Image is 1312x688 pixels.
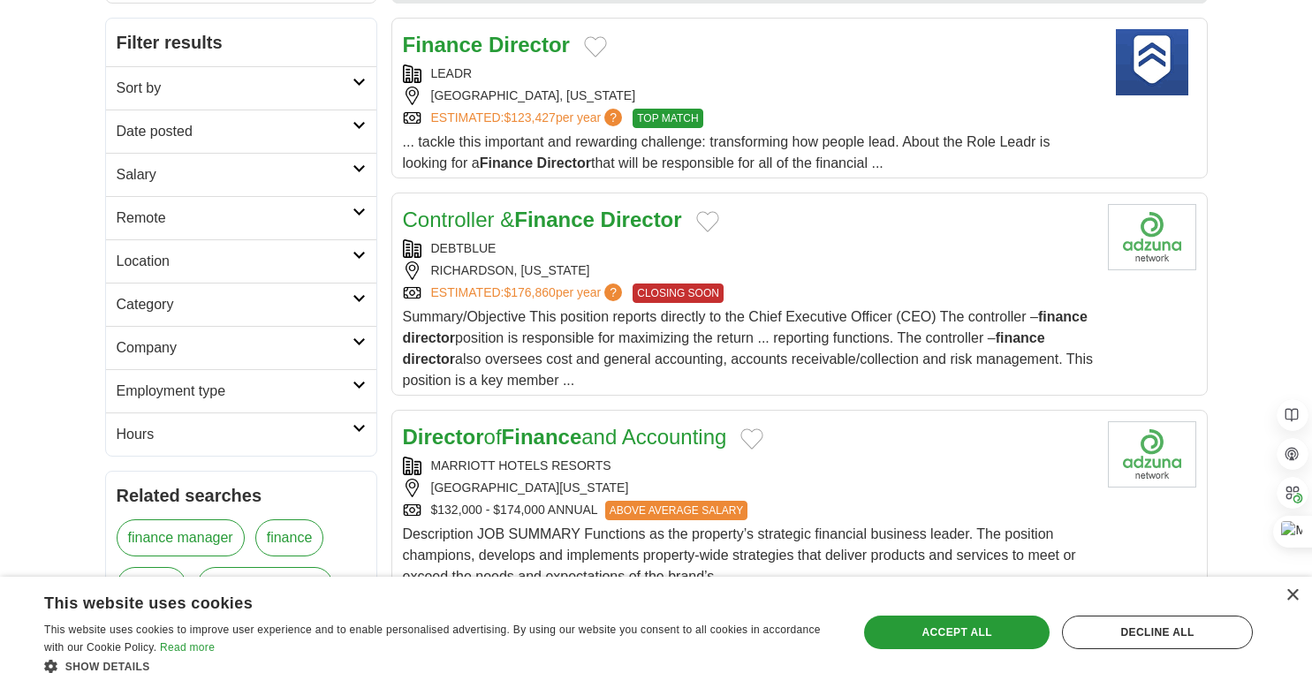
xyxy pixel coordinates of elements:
span: CLOSING SOON [633,284,724,303]
div: This website uses cookies [44,587,790,614]
h2: Location [117,251,353,272]
a: Finance Director [403,33,570,57]
span: $123,427 [504,110,555,125]
span: Description JOB SUMMARY Functions as the property’s strategic financial business leader. The posi... [403,526,1076,584]
h2: Remote [117,208,353,229]
div: [GEOGRAPHIC_DATA][US_STATE] [403,479,1094,497]
a: Salary [106,153,376,196]
strong: Director [601,208,682,231]
a: Company [106,326,376,369]
span: Show details [65,661,150,673]
a: Sort by [106,66,376,110]
span: $176,860 [504,285,555,299]
button: Add to favorite jobs [584,36,607,57]
img: Company logo [1108,421,1196,488]
h2: Related searches [117,482,366,509]
strong: Director [537,155,591,170]
img: Company logo [1108,204,1196,270]
div: [GEOGRAPHIC_DATA], [US_STATE] [403,87,1094,105]
a: Employment type [106,369,376,412]
strong: finance [996,330,1045,345]
span: ... tackle this important and rewarding challenge: transforming how people lead. About the Role L... [403,134,1050,170]
a: Hours [106,412,376,456]
a: Location [106,239,376,283]
strong: Finance [502,425,582,449]
h2: Hours [117,424,353,445]
a: DirectorofFinanceand Accounting [403,425,727,449]
span: Summary/Objective This position reports directly to the Chief Executive Officer (CEO) The control... [403,309,1093,388]
a: Category [106,283,376,326]
img: Leadr logo [1108,29,1196,95]
h2: Date posted [117,121,353,142]
a: managing director [197,567,333,604]
a: finance [255,519,324,556]
div: Decline all [1062,616,1253,649]
div: Accept all [864,616,1050,649]
div: $132,000 - $174,000 ANNUAL [403,501,1094,520]
strong: Director [403,425,484,449]
div: DEBTBLUE [403,239,1094,258]
a: Remote [106,196,376,239]
div: RICHARDSON, [US_STATE] [403,261,1094,280]
a: ESTIMATED:$176,860per year? [431,284,626,303]
strong: Finance [480,155,533,170]
a: finance manager [117,519,245,556]
a: Date posted [106,110,376,153]
span: TOP MATCH [633,109,702,128]
strong: Finance [403,33,483,57]
button: Add to favorite jobs [696,211,719,232]
div: Show details [44,657,834,675]
strong: director [403,352,456,367]
span: ? [604,284,622,301]
h2: Filter results [106,19,376,66]
h2: Company [117,337,353,359]
strong: Finance [514,208,595,231]
div: Close [1285,589,1299,602]
strong: Director [489,33,570,57]
div: LEADR [403,64,1094,83]
a: Controller &Finance Director [403,208,682,231]
h2: Category [117,294,353,315]
div: MARRIOTT HOTELS RESORTS [403,457,1094,475]
button: Add to favorite jobs [740,428,763,450]
span: ? [604,109,622,126]
a: ESTIMATED:$123,427per year? [431,109,626,128]
span: This website uses cookies to improve user experience and to enable personalised advertising. By u... [44,624,821,654]
h2: Employment type [117,381,353,402]
h2: Salary [117,164,353,185]
h2: Sort by [117,78,353,99]
a: Read more, opens a new window [160,641,215,654]
strong: finance [1038,309,1088,324]
span: ABOVE AVERAGE SALARY [605,501,748,520]
a: director [117,567,186,604]
strong: director [403,330,456,345]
